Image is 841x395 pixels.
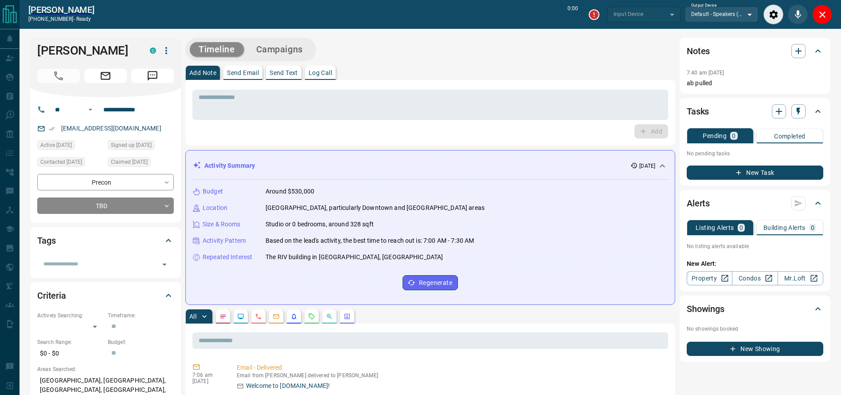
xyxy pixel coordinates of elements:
[687,298,823,320] div: Showings
[28,4,94,15] a: [PERSON_NAME]
[40,158,82,166] span: Contacted [DATE]
[189,70,216,76] p: Add Note
[203,236,246,245] p: Activity Pattern
[37,174,174,190] div: Precon
[37,140,103,153] div: Thu Sep 11 2025
[37,197,174,214] div: TBD
[687,79,823,88] p: ab pulled
[687,40,823,62] div: Notes
[108,140,174,153] div: Thu Sep 11 2025
[687,101,823,122] div: Tasks
[28,15,94,23] p: [PHONE_NUMBER] -
[237,372,665,379] p: Email from [PERSON_NAME] delivered to [PERSON_NAME]
[255,313,262,320] svg: Calls
[192,372,223,378] p: 7:06 am
[203,220,241,229] p: Size & Rooms
[108,338,174,346] p: Budget:
[37,312,103,320] p: Actively Searching:
[237,363,665,372] p: Email - Delivered
[687,166,823,180] button: New Task
[290,313,297,320] svg: Listing Alerts
[37,285,174,306] div: Criteria
[247,42,312,57] button: Campaigns
[131,69,174,83] span: Message
[687,196,710,210] h2: Alerts
[37,157,103,170] div: Thu Sep 11 2025
[204,161,255,170] p: Activity Summary
[203,187,223,196] p: Budget
[111,141,152,150] span: Signed up [DATE]
[778,271,823,285] a: Mr.Loft
[219,313,227,320] svg: Notes
[685,7,758,22] div: Default - Speakers (JieLi BR17) (e5b7:0811)
[61,125,161,132] a: [EMAIL_ADDRESS][DOMAIN_NAME]
[37,365,174,373] p: Areas Searched:
[687,302,724,316] h2: Showings
[687,342,823,356] button: New Showing
[696,225,734,231] p: Listing Alerts
[687,259,823,269] p: New Alert:
[150,47,156,54] div: condos.ca
[85,104,96,115] button: Open
[40,141,72,150] span: Active [DATE]
[309,70,332,76] p: Log Call
[270,70,298,76] p: Send Text
[237,313,244,320] svg: Lead Browsing Activity
[687,325,823,333] p: No showings booked
[703,133,727,139] p: Pending
[763,4,783,24] div: Audio Settings
[190,42,244,57] button: Timeline
[308,313,315,320] svg: Requests
[192,378,223,384] p: [DATE]
[687,147,823,160] p: No pending tasks
[812,4,832,24] div: Close
[84,69,127,83] span: Email
[639,162,655,170] p: [DATE]
[687,104,709,118] h2: Tasks
[108,312,174,320] p: Timeframe:
[37,346,103,361] p: $0 - $0
[158,258,171,271] button: Open
[266,253,443,262] p: The RIV building in [GEOGRAPHIC_DATA], [GEOGRAPHIC_DATA]
[246,381,330,391] p: Welcome to [DOMAIN_NAME]!
[273,313,280,320] svg: Emails
[37,288,66,303] h2: Criteria
[37,233,55,248] h2: Tags
[203,203,227,213] p: Location
[108,157,174,170] div: Thu Sep 11 2025
[788,4,808,24] div: Mute
[76,16,91,22] span: ready
[344,313,351,320] svg: Agent Actions
[203,253,252,262] p: Repeated Interest
[37,230,174,251] div: Tags
[567,4,578,24] p: 0:00
[193,158,668,174] div: Activity Summary[DATE]
[687,193,823,214] div: Alerts
[774,133,806,139] p: Completed
[732,271,778,285] a: Condos
[687,44,710,58] h2: Notes
[687,70,724,76] p: 7:40 am [DATE]
[763,225,806,231] p: Building Alerts
[266,236,474,245] p: Based on the lead's activity, the best time to reach out is: 7:00 AM - 7:30 AM
[687,242,823,250] p: No listing alerts available
[687,271,732,285] a: Property
[266,220,374,229] p: Studio or 0 bedrooms, around 328 sqft
[111,158,148,166] span: Claimed [DATE]
[189,313,196,320] p: All
[37,43,137,58] h1: [PERSON_NAME]
[37,69,80,83] span: Call
[266,187,314,196] p: Around $530,000
[49,126,55,132] svg: Email Verified
[227,70,259,76] p: Send Email
[691,3,716,8] label: Output Device
[37,338,103,346] p: Search Range:
[266,203,485,213] p: [GEOGRAPHIC_DATA], particularly Downtown and [GEOGRAPHIC_DATA] areas
[811,225,814,231] p: 0
[403,275,458,290] button: Regenerate
[326,313,333,320] svg: Opportunities
[732,133,735,139] p: 0
[739,225,743,231] p: 0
